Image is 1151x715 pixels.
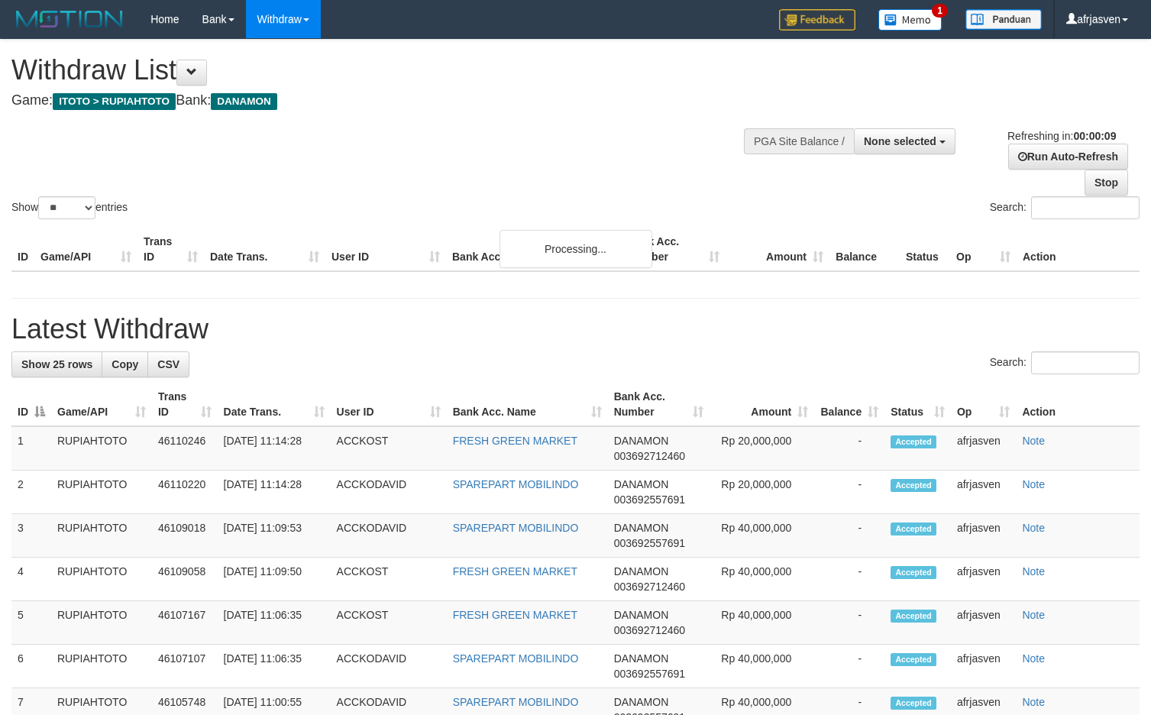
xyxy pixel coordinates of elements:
[710,426,815,471] td: Rp 20,000,000
[1022,696,1045,708] a: Note
[614,668,685,680] span: Copy 003692557691 to clipboard
[204,228,325,271] th: Date Trans.
[11,228,34,271] th: ID
[51,383,152,426] th: Game/API: activate to sort column ascending
[11,351,102,377] a: Show 25 rows
[608,383,710,426] th: Bank Acc. Number: activate to sort column ascending
[614,522,669,534] span: DANAMON
[864,135,936,147] span: None selected
[11,8,128,31] img: MOTION_logo.png
[218,645,331,688] td: [DATE] 11:06:35
[453,435,577,447] a: FRESH GREEN MARKET
[614,652,669,665] span: DANAMON
[11,558,51,601] td: 4
[331,558,447,601] td: ACCKOST
[1031,196,1140,219] input: Search:
[951,601,1016,645] td: afrjasven
[891,697,936,710] span: Accepted
[614,435,669,447] span: DANAMON
[51,426,152,471] td: RUPIAHTOTO
[814,383,884,426] th: Balance: activate to sort column ascending
[51,514,152,558] td: RUPIAHTOTO
[147,351,189,377] a: CSV
[891,610,936,623] span: Accepted
[11,471,51,514] td: 2
[891,522,936,535] span: Accepted
[932,4,948,18] span: 1
[829,228,900,271] th: Balance
[218,558,331,601] td: [DATE] 11:09:50
[710,514,815,558] td: Rp 40,000,000
[779,9,855,31] img: Feedback.jpg
[622,228,726,271] th: Bank Acc. Number
[152,383,218,426] th: Trans ID: activate to sort column ascending
[331,383,447,426] th: User ID: activate to sort column ascending
[1022,522,1045,534] a: Note
[1016,383,1140,426] th: Action
[11,383,51,426] th: ID: activate to sort column descending
[614,537,685,549] span: Copy 003692557691 to clipboard
[137,228,204,271] th: Trans ID
[11,645,51,688] td: 6
[710,383,815,426] th: Amount: activate to sort column ascending
[325,228,446,271] th: User ID
[1022,652,1045,665] a: Note
[446,228,622,271] th: Bank Acc. Name
[211,93,277,110] span: DANAMON
[453,696,579,708] a: SPAREPART MOBILINDO
[157,358,179,370] span: CSV
[218,471,331,514] td: [DATE] 11:14:28
[447,383,608,426] th: Bank Acc. Name: activate to sort column ascending
[614,493,685,506] span: Copy 003692557691 to clipboard
[53,93,176,110] span: ITOTO > RUPIAHTOTO
[614,450,685,462] span: Copy 003692712460 to clipboard
[614,696,669,708] span: DANAMON
[951,383,1016,426] th: Op: activate to sort column ascending
[951,645,1016,688] td: afrjasven
[51,558,152,601] td: RUPIAHTOTO
[11,314,1140,345] h1: Latest Withdraw
[500,230,652,268] div: Processing...
[331,514,447,558] td: ACCKODAVID
[152,426,218,471] td: 46110246
[218,426,331,471] td: [DATE] 11:14:28
[814,514,884,558] td: -
[331,426,447,471] td: ACCKOST
[453,478,579,490] a: SPAREPART MOBILINDO
[1022,478,1045,490] a: Note
[854,128,955,154] button: None selected
[951,514,1016,558] td: afrjasven
[1031,351,1140,374] input: Search:
[814,601,884,645] td: -
[218,514,331,558] td: [DATE] 11:09:53
[990,196,1140,219] label: Search:
[21,358,92,370] span: Show 25 rows
[814,426,884,471] td: -
[951,426,1016,471] td: afrjasven
[814,558,884,601] td: -
[1008,144,1128,170] a: Run Auto-Refresh
[891,479,936,492] span: Accepted
[951,471,1016,514] td: afrjasven
[710,471,815,514] td: Rp 20,000,000
[38,196,95,219] select: Showentries
[152,558,218,601] td: 46109058
[1022,435,1045,447] a: Note
[51,645,152,688] td: RUPIAHTOTO
[11,514,51,558] td: 3
[710,645,815,688] td: Rp 40,000,000
[102,351,148,377] a: Copy
[614,581,685,593] span: Copy 003692712460 to clipboard
[11,426,51,471] td: 1
[710,558,815,601] td: Rp 40,000,000
[891,653,936,666] span: Accepted
[1085,170,1128,196] a: Stop
[1017,228,1140,271] th: Action
[614,565,669,577] span: DANAMON
[1022,565,1045,577] a: Note
[878,9,942,31] img: Button%20Memo.svg
[218,383,331,426] th: Date Trans.: activate to sort column ascending
[453,609,577,621] a: FRESH GREEN MARKET
[990,351,1140,374] label: Search:
[331,601,447,645] td: ACCKOST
